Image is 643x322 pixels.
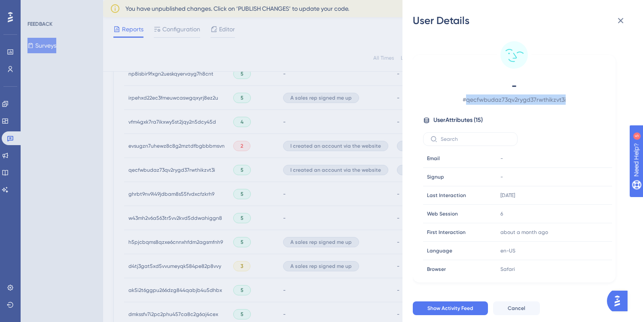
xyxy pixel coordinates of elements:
span: en-US [500,247,515,254]
span: Need Help? [20,2,54,12]
span: Show Activity Feed [427,305,473,312]
span: - [439,79,590,93]
span: User Attributes ( 15 ) [433,115,483,125]
time: [DATE] [500,192,515,198]
span: Cancel [508,305,525,312]
span: Web Session [427,210,458,217]
span: Safari [500,266,515,273]
button: Show Activity Feed [413,301,488,315]
span: - [500,173,503,180]
div: 5 [60,4,62,11]
span: 6 [500,210,503,217]
iframe: UserGuiding AI Assistant Launcher [607,288,633,314]
time: about a month ago [500,229,548,235]
button: Cancel [493,301,540,315]
span: Last Interaction [427,192,466,199]
div: User Details [413,14,633,27]
span: # qecfwbudaz73qv2rygd37rwthikzvt3i [439,94,590,105]
span: Signup [427,173,444,180]
span: First Interaction [427,229,466,236]
span: Browser [427,266,446,273]
span: Email [427,155,440,162]
span: Language [427,247,452,254]
input: Search [441,136,510,142]
span: - [500,155,503,162]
